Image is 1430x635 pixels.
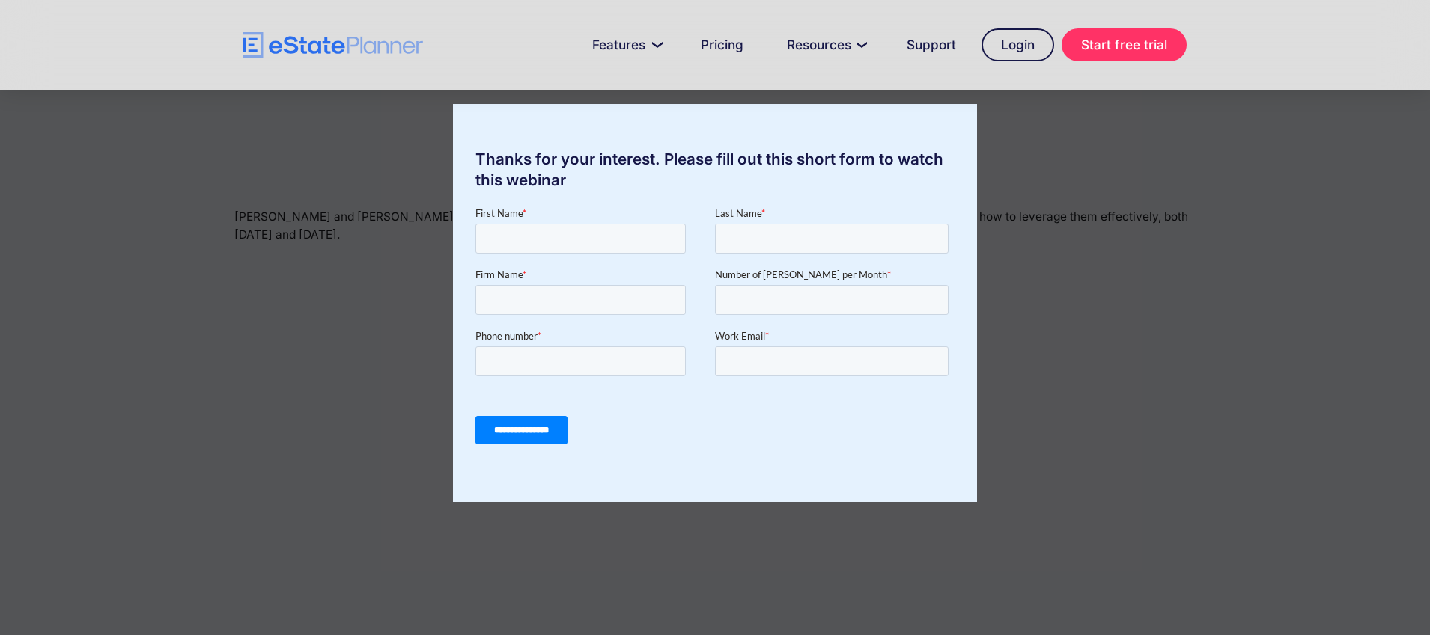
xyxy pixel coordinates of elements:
[982,28,1054,61] a: Login
[243,32,423,58] a: home
[475,206,955,457] iframe: Form 0
[1062,28,1187,61] a: Start free trial
[574,30,675,60] a: Features
[769,30,881,60] a: Resources
[453,149,977,191] div: Thanks for your interest. Please fill out this short form to watch this webinar
[889,30,974,60] a: Support
[683,30,761,60] a: Pricing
